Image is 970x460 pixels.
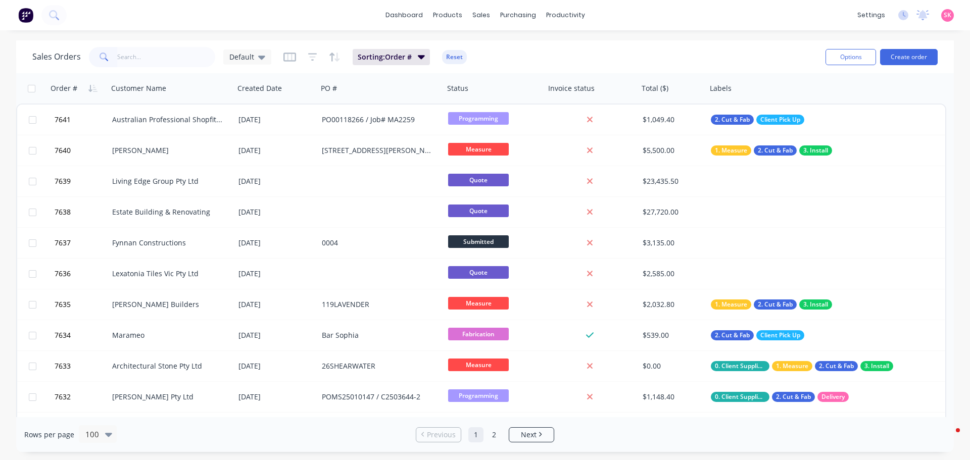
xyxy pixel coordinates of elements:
[229,52,254,62] span: Default
[238,115,314,125] div: [DATE]
[427,430,456,440] span: Previous
[448,328,509,340] span: Fabrication
[643,238,700,248] div: $3,135.00
[643,207,700,217] div: $27,720.00
[710,83,732,93] div: Labels
[548,83,595,93] div: Invoice status
[760,330,800,340] span: Client Pick Up
[711,330,804,340] button: 2. Cut & FabClient Pick Up
[819,361,854,371] span: 2. Cut & Fab
[322,330,434,340] div: Bar Sophia
[52,289,112,320] button: 7635
[448,112,509,125] span: Programming
[643,330,700,340] div: $539.00
[715,299,747,310] span: 1. Measure
[412,427,558,442] ul: Pagination
[521,430,537,440] span: Next
[448,297,509,310] span: Measure
[55,238,71,248] span: 7637
[715,115,750,125] span: 2. Cut & Fab
[112,330,224,340] div: Marameo
[448,205,509,217] span: Quote
[112,176,224,186] div: Living Edge Group Pty Ltd
[448,143,509,156] span: Measure
[51,83,77,93] div: Order #
[55,269,71,279] span: 7636
[117,47,216,67] input: Search...
[715,145,747,156] span: 1. Measure
[643,115,700,125] div: $1,049.40
[55,330,71,340] span: 7634
[112,207,224,217] div: Estate Building & Renovating
[803,145,828,156] span: 3. Install
[852,8,890,23] div: settings
[52,166,112,196] button: 7639
[776,392,811,402] span: 2. Cut & Fab
[52,382,112,412] button: 7632
[52,135,112,166] button: 7640
[55,392,71,402] span: 7632
[509,430,554,440] a: Next page
[715,392,765,402] span: 0. Client Supplied Material
[358,52,412,62] span: Sorting: Order #
[322,299,434,310] div: 119LAVENDER
[238,145,314,156] div: [DATE]
[238,392,314,402] div: [DATE]
[944,11,951,20] span: SK
[238,269,314,279] div: [DATE]
[643,392,700,402] div: $1,148.40
[55,299,71,310] span: 7635
[711,392,849,402] button: 0. Client Supplied Material2. Cut & FabDelivery
[322,145,434,156] div: [STREET_ADDRESS][PERSON_NAME]
[238,207,314,217] div: [DATE]
[112,145,224,156] div: [PERSON_NAME]
[55,145,71,156] span: 7640
[467,8,495,23] div: sales
[711,361,893,371] button: 0. Client Supplied Material1. Measure2. Cut & Fab3. Install
[776,361,808,371] span: 1. Measure
[826,49,876,65] button: Options
[803,299,828,310] span: 3. Install
[238,330,314,340] div: [DATE]
[112,361,224,371] div: Architectural Stone Pty Ltd
[52,105,112,135] button: 7641
[322,361,434,371] div: 26SHEARWATER
[238,238,314,248] div: [DATE]
[448,389,509,402] span: Programming
[643,176,700,186] div: $23,435.50
[112,115,224,125] div: Australian Professional Shopfitters
[24,430,74,440] span: Rows per page
[880,49,938,65] button: Create order
[758,145,793,156] span: 2. Cut & Fab
[428,8,467,23] div: products
[643,361,700,371] div: $0.00
[442,50,467,64] button: Reset
[760,115,800,125] span: Client Pick Up
[643,145,700,156] div: $5,500.00
[821,392,845,402] span: Delivery
[322,392,434,402] div: POMS25010147 / C2503644-2
[52,197,112,227] button: 7638
[55,207,71,217] span: 7638
[448,174,509,186] span: Quote
[55,115,71,125] span: 7641
[495,8,541,23] div: purchasing
[112,299,224,310] div: [PERSON_NAME] Builders
[238,176,314,186] div: [DATE]
[468,427,483,442] a: Page 1 is your current page
[642,83,668,93] div: Total ($)
[380,8,428,23] a: dashboard
[448,359,509,371] span: Measure
[52,413,112,443] button: 7631
[238,299,314,310] div: [DATE]
[111,83,166,93] div: Customer Name
[416,430,461,440] a: Previous page
[237,83,282,93] div: Created Date
[32,52,81,62] h1: Sales Orders
[487,427,502,442] a: Page 2
[18,8,33,23] img: Factory
[936,426,960,450] iframe: Intercom live chat
[448,235,509,248] span: Submitted
[322,238,434,248] div: 0004
[353,49,430,65] button: Sorting:Order #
